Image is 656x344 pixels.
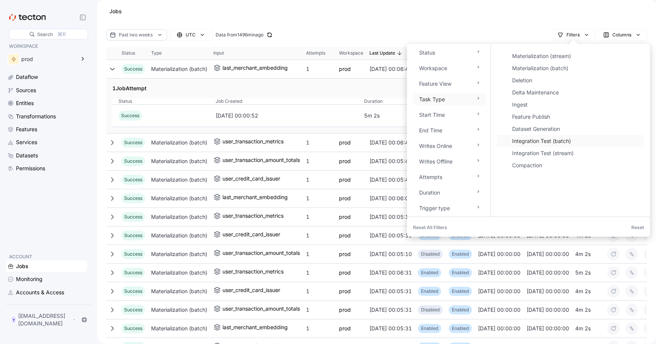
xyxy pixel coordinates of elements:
a: user_credit_card_issuer [213,286,280,297]
div: Compaction [512,161,639,170]
div: Accounts & Access [16,288,64,297]
div: Materialization (batch) [148,247,210,262]
div: [DATE] 00:00:00 [524,302,572,317]
li: Materialization (batch) [497,62,644,74]
span: Duration [364,98,383,104]
div: Dataflow [16,73,38,81]
button: cancel [644,285,656,297]
div: 1 [303,247,336,262]
div: Reset [631,221,644,234]
button: Attempts [303,47,336,59]
div: Materialization (batch) [148,172,210,187]
span: Status [118,98,132,104]
a: prod [339,250,351,259]
div: [DATE] 00:00:00 [524,321,572,336]
a: prod [339,194,351,203]
li: Deletion [497,74,644,86]
button: Last Update [366,47,415,59]
div: Filters [566,31,580,39]
div: Columns [612,31,631,39]
div: Sources [16,86,36,94]
div: UTC [186,31,196,39]
a: user_transaction_amount_totals [213,304,300,315]
div: Writes Offline [419,158,453,165]
div: [DATE] 00:05:31 [366,302,415,317]
a: Datasets [6,150,87,161]
div: ⌘K [57,30,66,38]
p: Enabled [452,306,469,314]
div: 1 [303,321,336,336]
div: [DATE] 00:00:52 [216,111,352,120]
span: Success [124,177,142,182]
span: Success [124,288,142,294]
button: retry [607,322,620,335]
div: 4m 2s [572,247,604,262]
a: user_credit_card_issuer [213,230,280,241]
span: Type [151,50,162,56]
div: [DATE] 00:05:48 [366,154,415,169]
div: Services [16,138,37,146]
div: Materialization (batch) [148,191,210,206]
div: prod [21,57,75,62]
a: Transformations [6,111,87,122]
button: Filters [552,29,595,41]
div: Integration Test (batch) [512,137,639,146]
p: Enabled [421,269,438,276]
div: last_merchant_embedding [222,193,288,202]
p: WORKSPACE [9,42,84,50]
div: [DATE] 00:06:31 [366,265,415,280]
div: [DATE] 00:05:31 [366,321,415,336]
span: Input [213,50,224,56]
a: prod [339,175,351,184]
div: 1 [303,154,336,169]
a: user_transaction_amount_totals [213,156,300,167]
div: Materialization (batch) [512,64,639,73]
span: Success [124,214,142,220]
a: prod [339,324,351,333]
p: Enabled [452,250,469,258]
li: Integration Test (batch) [497,135,644,147]
button: retry [607,248,620,260]
div: [DATE] 00:06:09 [366,191,415,206]
div: Y [11,315,17,324]
div: user_credit_card_issuer [222,174,280,183]
a: Permissions [6,163,87,174]
div: Features [16,125,37,134]
button: retry [607,304,620,316]
div: user_transaction_amount_totals [222,248,300,258]
div: Materialization (batch) [148,284,210,299]
div: user_transaction_metrics [222,211,284,220]
div: user_transaction_metrics [222,267,284,276]
div: Materialization (stream) [512,52,639,61]
span: Success [124,158,142,164]
a: Features [6,124,87,135]
button: cancel [644,322,656,335]
a: prod [339,138,351,147]
button: cancel [644,304,656,316]
a: prod [339,64,351,74]
span: Success [124,325,142,331]
div: Workspace [419,64,447,72]
div: Deletion [512,76,639,85]
div: [DATE] 00:00:00 [475,321,524,336]
li: Materialization (stream) [497,50,644,62]
button: Columns [598,29,647,41]
li: Feature Publish [497,111,644,123]
div: Materialization (batch) [148,61,210,77]
a: Dataflow [6,71,87,83]
button: retry [607,285,620,297]
span: Success [121,113,139,118]
div: 1 [303,265,336,280]
span: Workspace [339,50,363,56]
a: last_merchant_embedding [213,323,288,334]
p: Disabled [421,250,440,258]
div: user_credit_card_issuer [222,286,280,295]
div: [DATE] 00:05:10 [366,247,415,262]
div: [DATE] 00:00:00 [475,265,524,280]
p: Enabled [421,287,438,295]
div: user_credit_card_issuer [222,230,280,239]
li: Compaction [497,159,644,171]
div: user_transaction_metrics [222,137,284,146]
span: Success [124,232,142,238]
div: Permissions [16,164,45,173]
